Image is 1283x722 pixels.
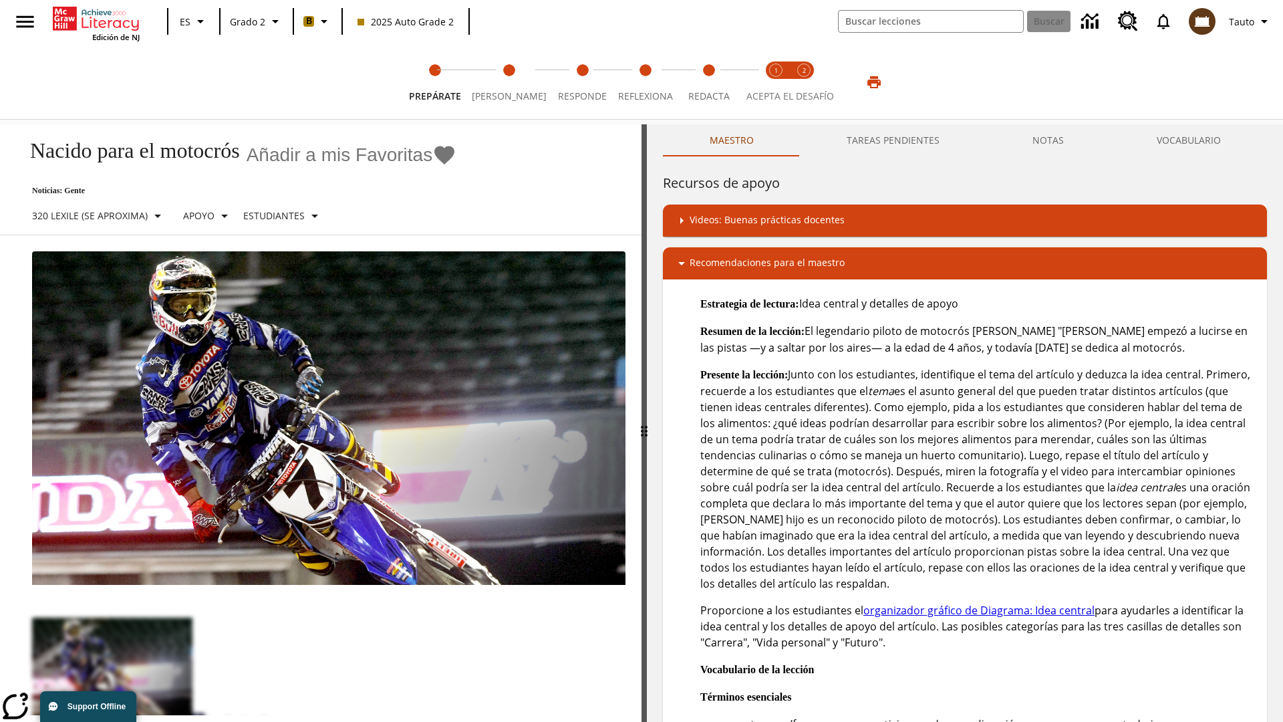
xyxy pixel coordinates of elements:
[183,209,215,223] p: Apoyo
[853,70,895,94] button: Imprimir
[607,45,684,119] button: Reflexiona step 4 of 5
[32,251,625,586] img: El corredor de motocrós James Stewart vuela por los aires en su motocicleta de montaña
[700,691,791,703] strong: Términos esenciales
[243,209,305,223] p: Estudiantes
[298,9,337,33] button: Boost El color de la clase es anaranjado claro. Cambiar el color de la clase.
[1224,9,1278,33] button: Perfil/Configuración
[663,247,1267,279] div: Recomendaciones para el maestro
[688,90,730,102] span: Redacta
[863,603,1095,618] a: organizador gráfico de Diagrama: Idea central
[663,172,1267,194] h6: Recursos de apoyo
[1189,8,1216,35] img: avatar image
[618,90,673,102] span: Reflexiona
[547,45,618,119] button: Responde step 3 of 5
[700,664,815,675] strong: Vocabulario de la lección
[178,204,238,228] button: Tipo de apoyo, Apoyo
[40,691,136,722] button: Support Offline
[663,205,1267,237] div: Videos: Buenas prácticas docentes
[1146,4,1181,39] a: Notificaciones
[358,15,454,29] span: 2025 Auto Grade 2
[700,298,799,310] strong: Estrategia de lectura:
[1110,3,1146,39] a: Centro de recursos, Se abrirá en una pestaña nueva.
[700,323,1256,356] p: El legendario piloto de motocrós [PERSON_NAME] "[PERSON_NAME] empezó a lucirse en las pistas —y a...
[785,45,823,119] button: Acepta el desafío contesta step 2 of 2
[461,45,557,119] button: Lee step 2 of 5
[986,124,1110,156] button: NOTAS
[700,295,1256,312] p: Idea central y detalles de apoyo
[756,45,795,119] button: Acepta el desafío lee step 1 of 2
[67,702,126,711] span: Support Offline
[398,45,472,119] button: Prepárate step 1 of 5
[558,90,607,102] span: Responde
[700,366,1256,592] p: Junto con los estudiantes, identifique el tema del artículo y deduzca la idea central. Primero, r...
[230,15,265,29] span: Grado 2
[225,9,289,33] button: Grado: Grado 2, Elige un grado
[16,138,240,163] h1: Nacido para el motocrós
[247,143,457,166] button: Añadir a mis Favoritas - Nacido para el motocrós
[306,13,312,29] span: B
[92,32,140,42] span: Edición de NJ
[238,204,328,228] button: Seleccionar estudiante
[690,255,845,271] p: Recomendaciones para el maestro
[774,66,778,75] text: 1
[673,45,744,119] button: Redacta step 5 of 5
[700,602,1256,650] p: Proporcione a los estudiantes el para ayudarles a identificar la idea central y los detalles de a...
[1229,15,1254,29] span: Tauto
[1073,3,1110,40] a: Centro de información
[5,2,45,41] button: Abrir el menú lateral
[32,209,148,223] p: 320 Lexile (Se aproxima)
[409,90,461,102] span: Prepárate
[180,15,190,29] span: ES
[663,124,800,156] button: Maestro
[663,124,1267,156] div: Instructional Panel Tabs
[641,124,647,722] div: Pulsa la tecla de intro o la barra espaciadora y luego presiona las flechas de derecha e izquierd...
[172,9,215,33] button: Lenguaje: ES, Selecciona un idioma
[700,369,788,380] strong: Presente la lección:
[800,124,986,156] button: TAREAS PENDIENTES
[700,326,805,337] strong: Resumen de la lección:
[839,11,1023,32] input: Buscar campo
[647,124,1283,722] div: activity
[803,66,806,75] text: 2
[53,4,140,42] div: Portada
[27,204,171,228] button: Seleccione Lexile, 320 Lexile (Se aproxima)
[1116,480,1175,495] em: idea central
[1181,4,1224,39] button: Escoja un nuevo avatar
[472,90,547,102] span: [PERSON_NAME]
[16,186,456,196] p: Noticias: Gente
[1110,124,1267,156] button: VOCABULARIO
[690,213,845,229] p: Videos: Buenas prácticas docentes
[746,90,834,102] span: ACEPTA EL DESAFÍO
[247,144,433,166] span: Añadir a mis Favoritas
[868,384,894,398] em: tema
